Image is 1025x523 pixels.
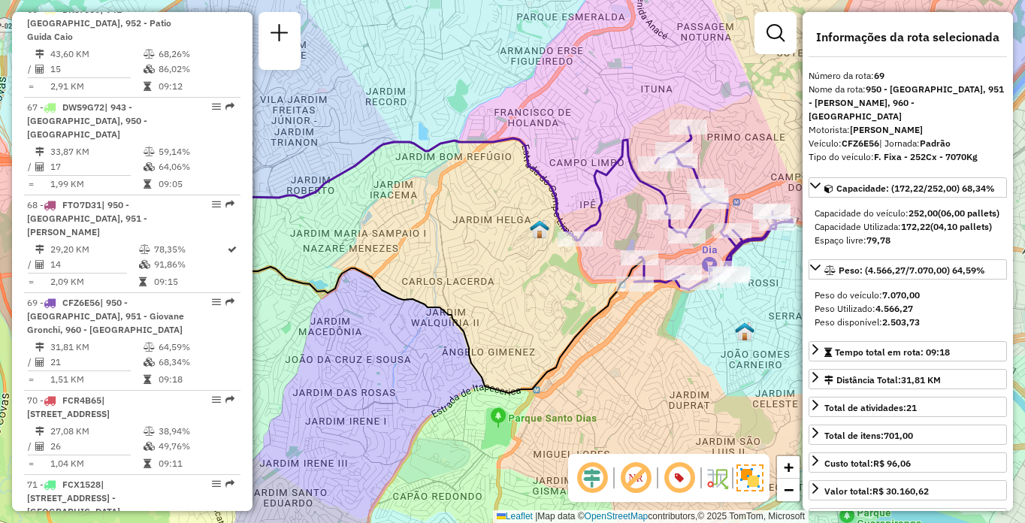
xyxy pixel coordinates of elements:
[158,355,234,370] td: 68,34%
[35,442,44,451] i: Total de Atividades
[62,395,101,406] span: FCR4B65
[158,424,234,439] td: 38,94%
[144,82,151,91] i: Tempo total em rota
[144,442,155,451] i: % de utilização da cubagem
[873,458,911,469] strong: R$ 96,06
[27,4,171,42] span: 66 -
[824,429,913,443] div: Total de itens:
[153,242,226,257] td: 78,35%
[777,456,800,479] a: Zoom in
[27,274,35,289] td: =
[50,62,143,77] td: 15
[27,101,147,140] span: | 943 - [GEOGRAPHIC_DATA], 950 - [GEOGRAPHIC_DATA]
[35,65,44,74] i: Total de Atividades
[938,207,999,219] strong: (06,00 pallets)
[27,479,120,517] span: 71 -
[139,245,150,254] i: % de utilização do peso
[27,79,35,94] td: =
[27,456,35,471] td: =
[809,83,1004,122] strong: 950 - [GEOGRAPHIC_DATA], 951 - [PERSON_NAME], 960 - [GEOGRAPHIC_DATA]
[212,102,221,111] em: Opções
[815,207,1001,220] div: Capacidade do veículo:
[661,460,697,496] span: Exibir número da rota
[836,183,995,194] span: Capacidade: (172,22/252,00) 68,34%
[50,144,143,159] td: 33,87 KM
[866,234,890,246] strong: 79,78
[158,79,234,94] td: 09:12
[809,177,1007,198] a: Capacidade: (172,22/252,00) 68,34%
[27,439,35,454] td: /
[27,159,35,174] td: /
[777,479,800,501] a: Zoom out
[27,395,110,419] span: | [STREET_ADDRESS]
[158,144,234,159] td: 59,14%
[225,479,234,488] em: Rota exportada
[809,283,1007,335] div: Peso: (4.566,27/7.070,00) 64,59%
[158,340,234,355] td: 64,59%
[809,259,1007,280] a: Peso: (4.566,27/7.070,00) 64,59%
[27,257,35,272] td: /
[809,69,1007,83] div: Número da rota:
[50,257,138,272] td: 14
[50,47,143,62] td: 43,60 KM
[158,47,234,62] td: 68,26%
[50,177,143,192] td: 1,99 KM
[50,439,143,454] td: 26
[50,424,143,439] td: 27,08 KM
[35,162,44,171] i: Total de Atividades
[824,485,929,498] div: Valor total:
[27,199,147,237] span: | 950 - [GEOGRAPHIC_DATA], 951 - [PERSON_NAME]
[809,30,1007,44] h4: Informações da rota selecionada
[27,355,35,370] td: /
[875,303,913,314] strong: 4.566,27
[27,177,35,192] td: =
[27,199,147,237] span: 68 -
[225,298,234,307] em: Rota exportada
[27,372,35,387] td: =
[212,298,221,307] em: Opções
[27,62,35,77] td: /
[815,316,1001,329] div: Peso disponível:
[839,265,985,276] span: Peso: (4.566,27/7.070,00) 64,59%
[874,70,884,81] strong: 69
[139,277,147,286] i: Tempo total em rota
[906,402,917,413] strong: 21
[824,457,911,470] div: Custo total:
[144,427,155,436] i: % de utilização do peso
[27,479,120,517] span: | [STREET_ADDRESS] - [GEOGRAPHIC_DATA]
[809,83,1007,123] div: Nome da rota:
[27,395,110,419] span: 70 -
[809,123,1007,137] div: Motorista:
[35,260,44,269] i: Total de Atividades
[144,358,155,367] i: % de utilização da cubagem
[265,18,295,52] a: Nova sessão e pesquisa
[809,397,1007,417] a: Total de atividades:21
[493,510,809,523] div: Map data © contributors,© 2025 TomTom, Microsoft
[530,219,549,239] img: DS Teste
[809,341,1007,361] a: Tempo total em rota: 09:18
[809,137,1007,150] div: Veículo:
[144,50,155,59] i: % de utilização do peso
[144,343,155,352] i: % de utilização do peso
[158,159,234,174] td: 64,06%
[909,207,938,219] strong: 252,00
[212,200,221,209] em: Opções
[144,147,155,156] i: % de utilização do peso
[139,260,150,269] i: % de utilização da cubagem
[158,177,234,192] td: 09:05
[35,245,44,254] i: Distância Total
[874,151,978,162] strong: F. Fixa - 252Cx - 7070Kg
[815,302,1001,316] div: Peso Utilizado:
[809,452,1007,473] a: Custo total:R$ 96,06
[27,4,171,42] span: | 941 - [GEOGRAPHIC_DATA], 952 - Patio Guida Caio
[35,427,44,436] i: Distância Total
[574,460,610,496] span: Ocultar deslocamento
[50,456,143,471] td: 1,04 KM
[842,138,879,149] strong: CFZ6E56
[27,297,184,335] span: 69 -
[62,199,101,210] span: FTO7D31
[705,466,729,490] img: Fluxo de ruas
[62,101,104,113] span: DWS9G72
[850,124,923,135] strong: [PERSON_NAME]
[225,102,234,111] em: Rota exportada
